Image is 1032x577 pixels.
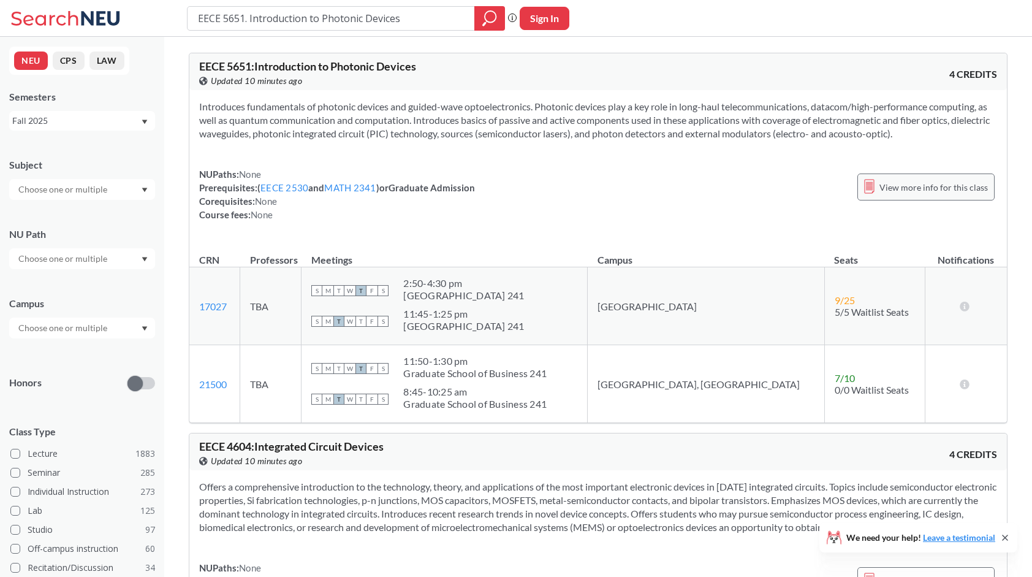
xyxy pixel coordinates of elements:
span: S [311,316,322,327]
th: Seats [824,241,925,267]
button: LAW [89,52,124,70]
span: EECE 5651 : Introduction to Photonic Devices [199,59,416,73]
span: F [366,394,378,405]
span: 273 [140,485,155,499]
section: Offers a comprehensive introduction to the technology, theory, and applications of the most impor... [199,480,997,534]
div: Graduate School of Business 241 [403,398,547,410]
a: MATH 2341 [324,182,376,193]
div: Dropdown arrow [9,179,155,200]
span: None [255,196,277,207]
span: None [251,209,273,220]
span: 97 [145,523,155,537]
svg: magnifying glass [482,10,497,27]
span: 0/0 Waitlist Seats [835,384,909,395]
span: 34 [145,561,155,575]
div: [GEOGRAPHIC_DATA] 241 [403,320,524,332]
td: TBA [240,345,302,423]
label: Off-campus instruction [10,541,155,557]
label: Individual Instruction [10,484,155,500]
input: Choose one or multiple [12,321,115,335]
svg: Dropdown arrow [142,326,148,331]
label: Recitation/Discussion [10,560,155,576]
span: W [344,363,355,374]
span: T [333,316,344,327]
td: TBA [240,267,302,345]
span: S [311,394,322,405]
span: None [239,169,261,180]
th: Meetings [302,241,588,267]
span: 4 CREDITS [949,448,997,461]
span: 285 [140,466,155,480]
div: [GEOGRAPHIC_DATA] 241 [403,289,524,302]
span: S [378,285,389,296]
input: Choose one or multiple [12,251,115,266]
span: We need your help! [846,533,995,542]
span: S [378,394,389,405]
input: Choose one or multiple [12,182,115,197]
button: NEU [14,52,48,70]
label: Lecture [10,446,155,462]
span: EECE 4604 : Integrated Circuit Devices [199,440,384,453]
svg: Dropdown arrow [142,257,148,262]
span: S [378,363,389,374]
section: Introduces fundamentals of photonic devices and guided-wave optoelectronics. Photonic devices pla... [199,100,997,140]
div: Semesters [9,90,155,104]
div: 11:45 - 1:25 pm [403,308,524,320]
div: 2:50 - 4:30 pm [403,277,524,289]
span: T [355,394,366,405]
span: S [378,316,389,327]
span: Updated 10 minutes ago [211,454,302,468]
a: Leave a testimonial [923,532,995,543]
div: 8:45 - 10:25 am [403,386,547,398]
span: 60 [145,542,155,556]
span: M [322,316,333,327]
span: M [322,394,333,405]
th: Notifications [925,241,1007,267]
div: NUPaths: Prerequisites: ( and ) or Graduate Admission Corequisites: Course fees: [199,167,475,221]
span: M [322,363,333,374]
span: Class Type [9,425,155,438]
label: Studio [10,522,155,538]
span: Updated 10 minutes ago [211,74,302,88]
span: 125 [140,504,155,518]
span: W [344,394,355,405]
button: CPS [53,52,85,70]
svg: Dropdown arrow [142,188,148,193]
td: [GEOGRAPHIC_DATA] [588,267,825,345]
span: None [239,562,261,573]
span: 4 CREDITS [949,67,997,81]
div: magnifying glass [474,6,505,31]
th: Professors [240,241,302,267]
td: [GEOGRAPHIC_DATA], [GEOGRAPHIC_DATA] [588,345,825,423]
div: Subject [9,158,155,172]
input: Class, professor, course number, "phrase" [197,8,466,29]
div: Dropdown arrow [9,318,155,338]
button: Sign In [520,7,569,30]
span: F [366,363,378,374]
span: S [311,363,322,374]
div: 11:50 - 1:30 pm [403,355,547,367]
span: 5/5 Waitlist Seats [835,306,909,318]
svg: Dropdown arrow [142,120,148,124]
div: NU Path [9,227,155,241]
span: 1883 [135,447,155,460]
span: F [366,316,378,327]
div: CRN [199,253,219,267]
span: T [355,316,366,327]
span: T [355,363,366,374]
span: View more info for this class [879,180,988,195]
span: W [344,285,355,296]
a: EECE 2530 [260,182,308,193]
label: Lab [10,503,155,519]
div: Graduate School of Business 241 [403,367,547,380]
span: S [311,285,322,296]
label: Seminar [10,465,155,481]
span: T [333,285,344,296]
th: Campus [588,241,825,267]
span: T [355,285,366,296]
div: Fall 2025 [12,114,140,128]
p: Honors [9,376,42,390]
span: W [344,316,355,327]
div: Campus [9,297,155,310]
span: T [333,363,344,374]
